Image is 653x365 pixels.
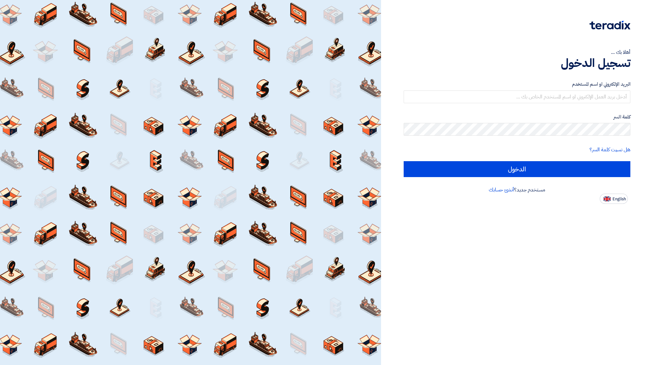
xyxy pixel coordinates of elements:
[404,90,630,103] input: أدخل بريد العمل الإلكتروني او اسم المستخدم الخاص بك ...
[613,197,626,201] span: English
[404,186,630,194] div: مستخدم جديد؟
[404,81,630,88] label: البريد الإلكتروني او اسم المستخدم
[590,146,630,154] a: هل نسيت كلمة السر؟
[404,161,630,177] input: الدخول
[604,197,611,201] img: en-US.png
[404,56,630,70] h1: تسجيل الدخول
[600,194,628,204] button: English
[404,48,630,56] div: أهلا بك ...
[404,113,630,121] label: كلمة السر
[590,21,630,30] img: Teradix logo
[489,186,514,194] a: أنشئ حسابك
